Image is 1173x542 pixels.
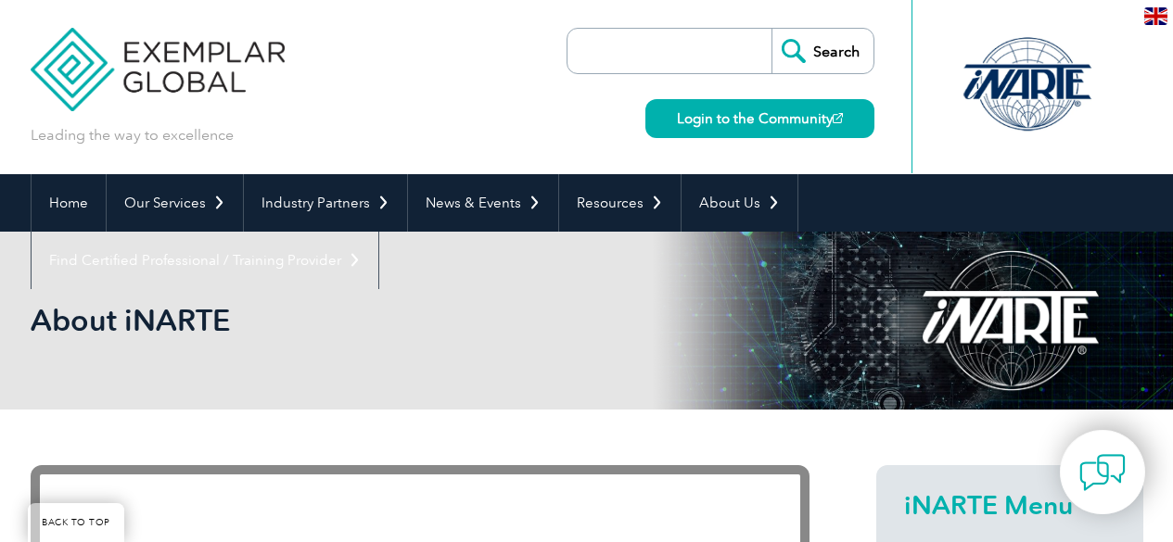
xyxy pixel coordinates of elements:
[904,490,1116,520] h2: iNARTE Menu
[682,174,797,232] a: About Us
[107,174,243,232] a: Our Services
[32,232,378,289] a: Find Certified Professional / Training Provider
[244,174,407,232] a: Industry Partners
[31,306,810,335] h2: About iNARTE
[645,99,874,138] a: Login to the Community
[1079,449,1126,496] img: contact-chat.png
[31,125,234,145] p: Leading the way to excellence
[833,113,843,123] img: open_square.png
[408,174,558,232] a: News & Events
[1144,7,1167,25] img: en
[28,503,124,542] a: BACK TO TOP
[559,174,681,232] a: Resources
[771,29,873,73] input: Search
[32,174,106,232] a: Home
